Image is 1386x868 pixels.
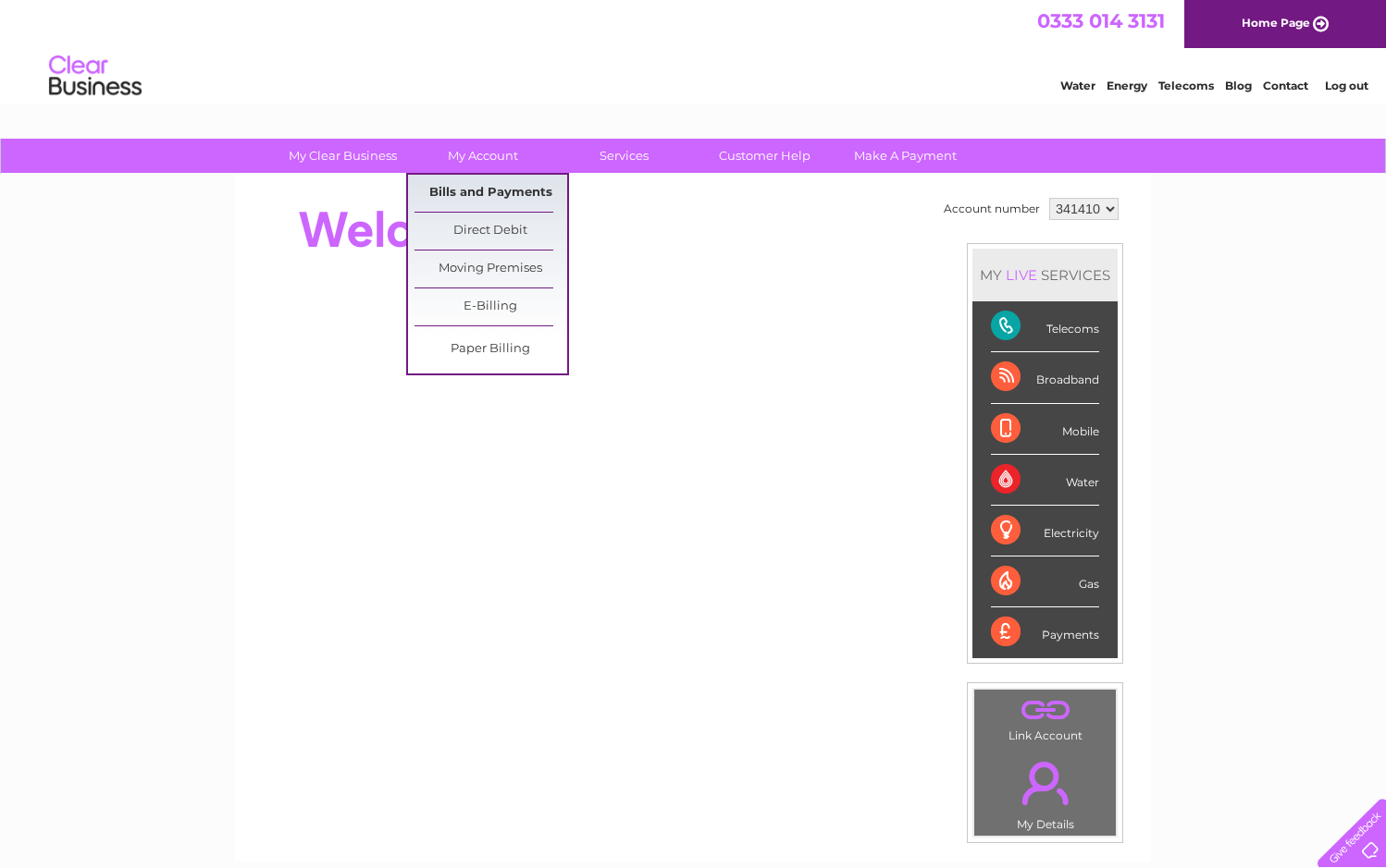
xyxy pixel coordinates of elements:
[991,404,1099,455] div: Mobile
[257,10,1132,90] div: Clear Business is a trading name of Verastar Limited (registered in [GEOGRAPHIC_DATA] No. 3667643...
[1225,79,1252,92] a: Blog
[1107,79,1147,92] a: Energy
[1037,9,1165,32] a: 0333 014 3131
[991,607,1099,657] div: Payments
[415,251,567,287] a: Moving Premises
[1002,266,1041,284] div: LIVE
[979,751,1111,815] a: .
[829,139,982,173] a: Make A Payment
[266,139,419,173] a: My Clear Business
[991,506,1099,556] div: Electricity
[48,48,142,104] img: logo.png
[1060,79,1095,92] a: Water
[415,175,567,212] a: Bills and Payments
[415,331,567,368] a: Paper Billing
[407,139,560,173] a: My Account
[972,249,1118,301] div: MY SERVICES
[991,556,1099,607] div: Gas
[991,455,1099,506] div: Water
[1158,79,1214,92] a: Telecoms
[415,213,567,250] a: Direct Debit
[973,689,1117,747] td: Link Account
[979,694,1111,727] a: .
[1325,79,1368,92] a: Log out
[415,288,567,325] a: E-Billing
[991,301,1099,352] div: Telecoms
[1263,79,1308,92] a: Contact
[991,352,1099,403] div: Broadband
[548,139,700,173] a: Services
[939,193,1045,225] td: Account number
[973,746,1117,837] td: My Details
[688,139,841,173] a: Customer Help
